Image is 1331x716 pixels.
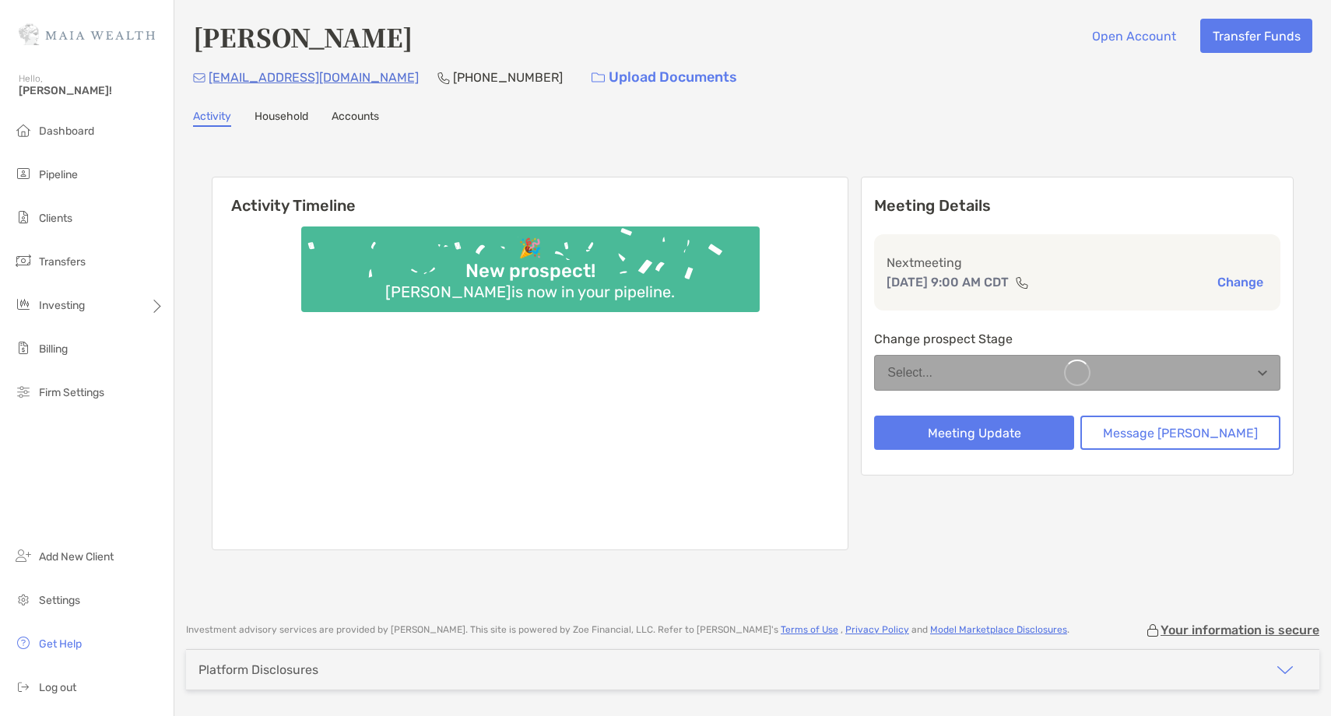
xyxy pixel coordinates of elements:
[14,634,33,652] img: get-help icon
[887,272,1009,292] p: [DATE] 9:00 AM CDT
[845,624,909,635] a: Privacy Policy
[781,624,838,635] a: Terms of Use
[39,212,72,225] span: Clients
[14,164,33,183] img: pipeline icon
[14,382,33,401] img: firm-settings icon
[39,594,80,607] span: Settings
[39,125,94,138] span: Dashboard
[14,121,33,139] img: dashboard icon
[581,61,747,94] a: Upload Documents
[592,72,605,83] img: button icon
[193,110,231,127] a: Activity
[198,662,318,677] div: Platform Disclosures
[19,84,164,97] span: [PERSON_NAME]!
[1080,19,1188,53] button: Open Account
[874,416,1074,450] button: Meeting Update
[255,110,308,127] a: Household
[1213,274,1268,290] button: Change
[14,590,33,609] img: settings icon
[212,177,848,215] h6: Activity Timeline
[930,624,1067,635] a: Model Marketplace Disclosures
[19,6,155,62] img: Zoe Logo
[887,253,1268,272] p: Next meeting
[39,681,76,694] span: Log out
[874,196,1280,216] p: Meeting Details
[459,260,602,283] div: New prospect!
[39,637,82,651] span: Get Help
[39,342,68,356] span: Billing
[14,251,33,270] img: transfers icon
[332,110,379,127] a: Accounts
[193,19,413,54] h4: [PERSON_NAME]
[14,208,33,226] img: clients icon
[453,68,563,87] p: [PHONE_NUMBER]
[39,550,114,563] span: Add New Client
[1080,416,1280,450] button: Message [PERSON_NAME]
[14,677,33,696] img: logout icon
[14,295,33,314] img: investing icon
[14,546,33,565] img: add_new_client icon
[186,624,1069,636] p: Investment advisory services are provided by [PERSON_NAME] . This site is powered by Zoe Financia...
[39,386,104,399] span: Firm Settings
[209,68,419,87] p: [EMAIL_ADDRESS][DOMAIN_NAME]
[39,255,86,268] span: Transfers
[1161,623,1319,637] p: Your information is secure
[874,329,1280,349] p: Change prospect Stage
[1276,661,1294,679] img: icon arrow
[14,339,33,357] img: billing icon
[1200,19,1312,53] button: Transfer Funds
[193,73,205,82] img: Email Icon
[301,226,760,299] img: Confetti
[379,283,681,301] div: [PERSON_NAME] is now in your pipeline.
[39,299,85,312] span: Investing
[1015,276,1029,289] img: communication type
[437,72,450,84] img: Phone Icon
[512,237,548,260] div: 🎉
[39,168,78,181] span: Pipeline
